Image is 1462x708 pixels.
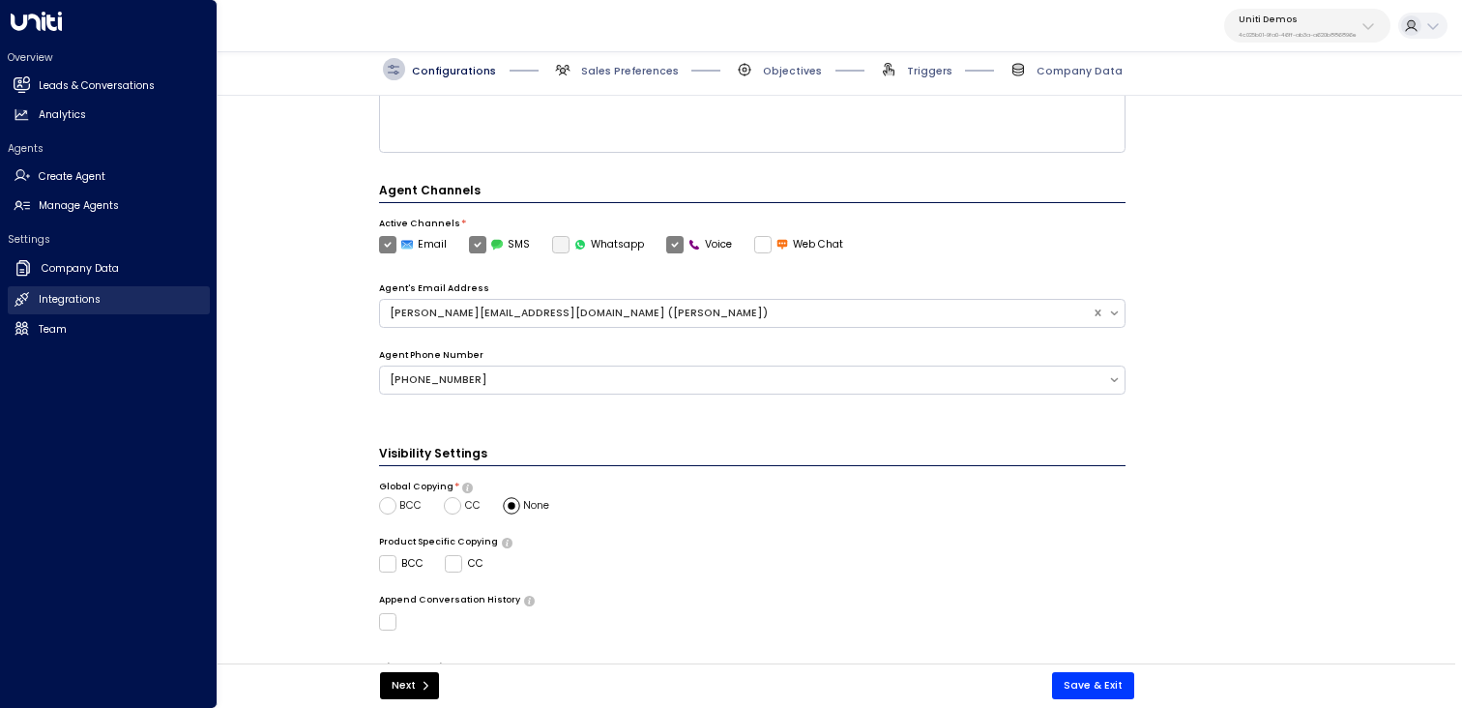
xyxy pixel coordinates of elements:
[39,169,105,185] h2: Create Agent
[8,102,210,130] a: Analytics
[581,64,679,78] span: Sales Preferences
[763,64,822,78] span: Objectives
[379,660,1126,681] h3: Time Settings
[552,236,645,253] label: Whatsapp
[8,315,210,343] a: Team
[379,218,460,231] label: Active Channels
[8,192,210,221] a: Manage Agents
[8,72,210,100] a: Leads & Conversations
[1037,64,1123,78] span: Company Data
[1239,31,1357,39] p: 4c025b01-9fa0-46ff-ab3a-a620b886896e
[399,498,422,514] span: BCC
[390,306,1082,321] div: [PERSON_NAME][EMAIL_ADDRESS][DOMAIN_NAME] ([PERSON_NAME])
[39,322,67,338] h2: Team
[380,672,439,699] button: Next
[524,596,535,605] button: Only use if needed, as email clients normally append the conversation history to outgoing emails....
[379,555,424,573] label: BCC
[39,78,155,94] h2: Leads & Conversations
[523,498,549,514] span: None
[8,141,210,156] h2: Agents
[390,372,1098,388] div: [PHONE_NUMBER]
[42,261,119,277] h2: Company Data
[379,236,448,253] label: Email
[379,445,1126,466] h3: Visibility Settings
[379,349,483,363] label: Agent Phone Number
[39,198,119,214] h2: Manage Agents
[379,481,453,494] label: Global Copying
[8,50,210,65] h2: Overview
[412,64,496,78] span: Configurations
[465,498,481,514] span: CC
[462,483,473,492] button: Choose whether the agent should include specific emails in the CC or BCC line of all outgoing ema...
[8,162,210,191] a: Create Agent
[502,538,512,547] button: Determine if there should be product-specific CC or BCC rules for all of the agent’s emails. Sele...
[39,107,86,123] h2: Analytics
[552,236,645,253] div: To activate this channel, please go to the Integrations page
[1224,9,1390,43] button: Uniti Demos4c025b01-9fa0-46ff-ab3a-a620b886896e
[445,555,482,573] label: CC
[469,236,531,253] label: SMS
[379,536,498,549] label: Product Specific Copying
[379,182,1126,203] h4: Agent Channels
[379,282,489,296] label: Agent's Email Address
[907,64,952,78] span: Triggers
[666,236,733,253] label: Voice
[8,232,210,247] h2: Settings
[39,292,101,308] h2: Integrations
[8,286,210,314] a: Integrations
[754,236,844,253] label: Web Chat
[379,594,520,607] label: Append Conversation History
[1239,14,1357,25] p: Uniti Demos
[8,253,210,284] a: Company Data
[1052,672,1134,699] button: Save & Exit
